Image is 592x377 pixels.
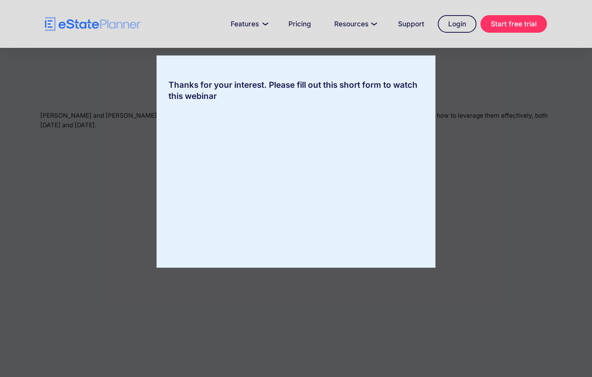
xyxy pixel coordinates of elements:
[157,79,435,102] div: Thanks for your interest. Please fill out this short form to watch this webinar
[325,16,384,32] a: Resources
[480,15,547,33] a: Start free trial
[279,16,321,32] a: Pricing
[438,15,476,33] a: Login
[169,110,423,244] iframe: Form 0
[388,16,434,32] a: Support
[221,16,275,32] a: Features
[45,17,141,31] a: home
